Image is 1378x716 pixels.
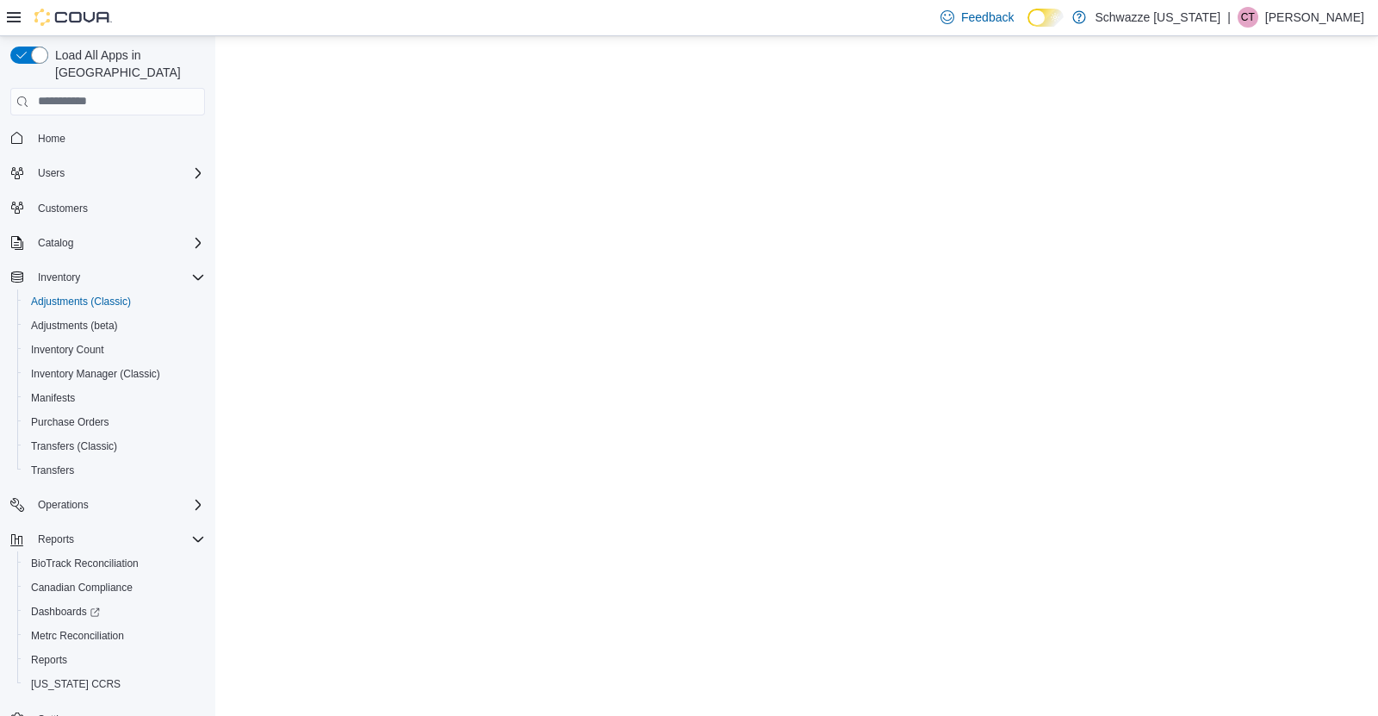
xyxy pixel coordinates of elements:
[17,410,212,434] button: Purchase Orders
[31,267,205,288] span: Inventory
[17,434,212,458] button: Transfers (Classic)
[17,338,212,362] button: Inventory Count
[17,551,212,576] button: BioTrack Reconciliation
[31,464,74,477] span: Transfers
[24,291,205,312] span: Adjustments (Classic)
[3,265,212,290] button: Inventory
[31,605,100,619] span: Dashboards
[38,166,65,180] span: Users
[38,498,89,512] span: Operations
[38,532,74,546] span: Reports
[31,391,75,405] span: Manifests
[48,47,205,81] span: Load All Apps in [GEOGRAPHIC_DATA]
[24,650,74,670] a: Reports
[31,439,117,453] span: Transfers (Classic)
[17,624,212,648] button: Metrc Reconciliation
[3,161,212,185] button: Users
[17,386,212,410] button: Manifests
[24,412,116,433] a: Purchase Orders
[17,314,212,338] button: Adjustments (beta)
[24,412,205,433] span: Purchase Orders
[24,339,205,360] span: Inventory Count
[31,163,205,184] span: Users
[1241,7,1255,28] span: CT
[24,601,107,622] a: Dashboards
[31,415,109,429] span: Purchase Orders
[24,315,205,336] span: Adjustments (beta)
[24,460,81,481] a: Transfers
[38,271,80,284] span: Inventory
[1095,7,1220,28] p: Schwazze [US_STATE]
[24,291,138,312] a: Adjustments (Classic)
[31,295,131,308] span: Adjustments (Classic)
[24,626,131,646] a: Metrc Reconciliation
[24,601,205,622] span: Dashboards
[1027,9,1064,27] input: Dark Mode
[24,436,124,457] a: Transfers (Classic)
[24,553,205,574] span: BioTrack Reconciliation
[31,629,124,643] span: Metrc Reconciliation
[31,267,87,288] button: Inventory
[31,319,118,333] span: Adjustments (beta)
[1027,27,1028,28] span: Dark Mode
[38,202,88,215] span: Customers
[31,495,205,515] span: Operations
[17,362,212,386] button: Inventory Manager (Classic)
[24,650,205,670] span: Reports
[24,315,125,336] a: Adjustments (beta)
[3,231,212,255] button: Catalog
[24,364,205,384] span: Inventory Manager (Classic)
[31,677,121,691] span: [US_STATE] CCRS
[24,674,205,694] span: Washington CCRS
[24,339,111,360] a: Inventory Count
[24,460,205,481] span: Transfers
[31,163,71,184] button: Users
[24,674,127,694] a: [US_STATE] CCRS
[24,388,82,408] a: Manifests
[3,527,212,551] button: Reports
[1227,7,1231,28] p: |
[24,626,205,646] span: Metrc Reconciliation
[1265,7,1364,28] p: [PERSON_NAME]
[31,557,139,570] span: BioTrack Reconciliation
[31,495,96,515] button: Operations
[31,233,80,253] button: Catalog
[24,577,140,598] a: Canadian Compliance
[31,198,95,219] a: Customers
[34,9,112,26] img: Cova
[17,576,212,600] button: Canadian Compliance
[24,577,205,598] span: Canadian Compliance
[31,581,133,595] span: Canadian Compliance
[24,553,146,574] a: BioTrack Reconciliation
[31,367,160,381] span: Inventory Manager (Classic)
[31,197,205,219] span: Customers
[3,493,212,517] button: Operations
[1238,7,1258,28] div: Clinton Temple
[31,529,81,550] button: Reports
[17,458,212,483] button: Transfers
[24,364,167,384] a: Inventory Manager (Classic)
[3,126,212,151] button: Home
[17,600,212,624] a: Dashboards
[24,388,205,408] span: Manifests
[31,529,205,550] span: Reports
[31,343,104,357] span: Inventory Count
[38,236,73,250] span: Catalog
[961,9,1014,26] span: Feedback
[38,132,65,146] span: Home
[17,290,212,314] button: Adjustments (Classic)
[31,233,205,253] span: Catalog
[3,196,212,221] button: Customers
[17,672,212,696] button: [US_STATE] CCRS
[17,648,212,672] button: Reports
[24,436,205,457] span: Transfers (Classic)
[31,128,205,149] span: Home
[31,128,72,149] a: Home
[31,653,67,667] span: Reports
